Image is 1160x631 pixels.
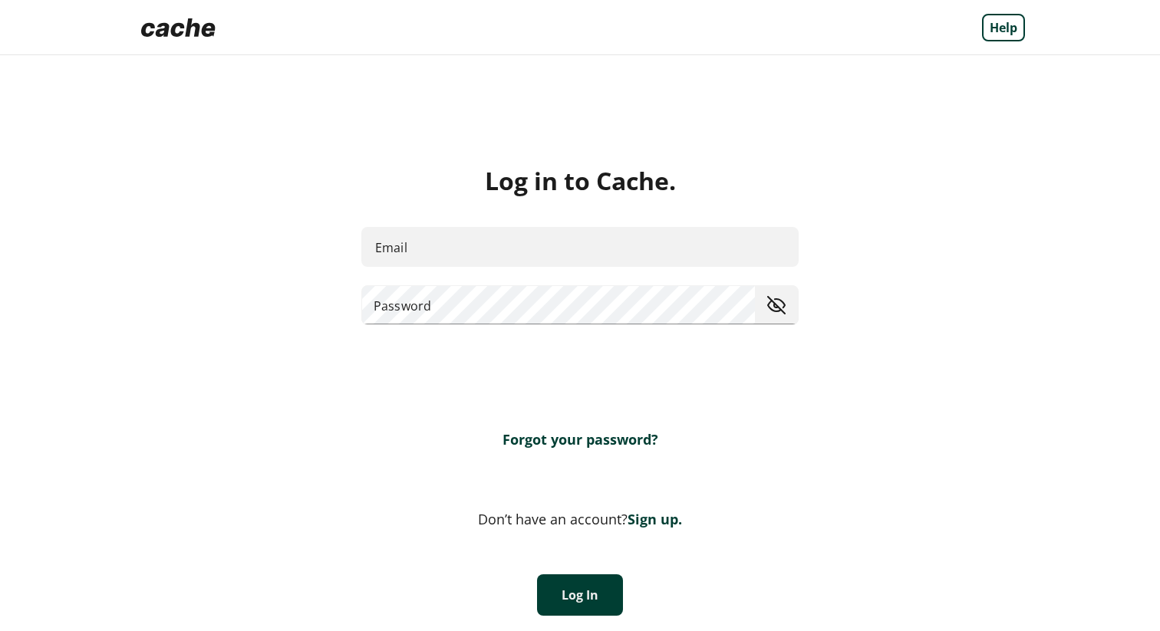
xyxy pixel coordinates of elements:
img: Logo [135,12,222,43]
div: Log in to Cache. [135,166,1025,196]
button: Log In [537,574,623,616]
a: Help [982,14,1025,41]
button: toggle password visibility [761,290,792,320]
a: Sign up. [628,510,682,528]
div: Don’t have an account? [135,510,1025,528]
a: Forgot your password? [503,430,658,449]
